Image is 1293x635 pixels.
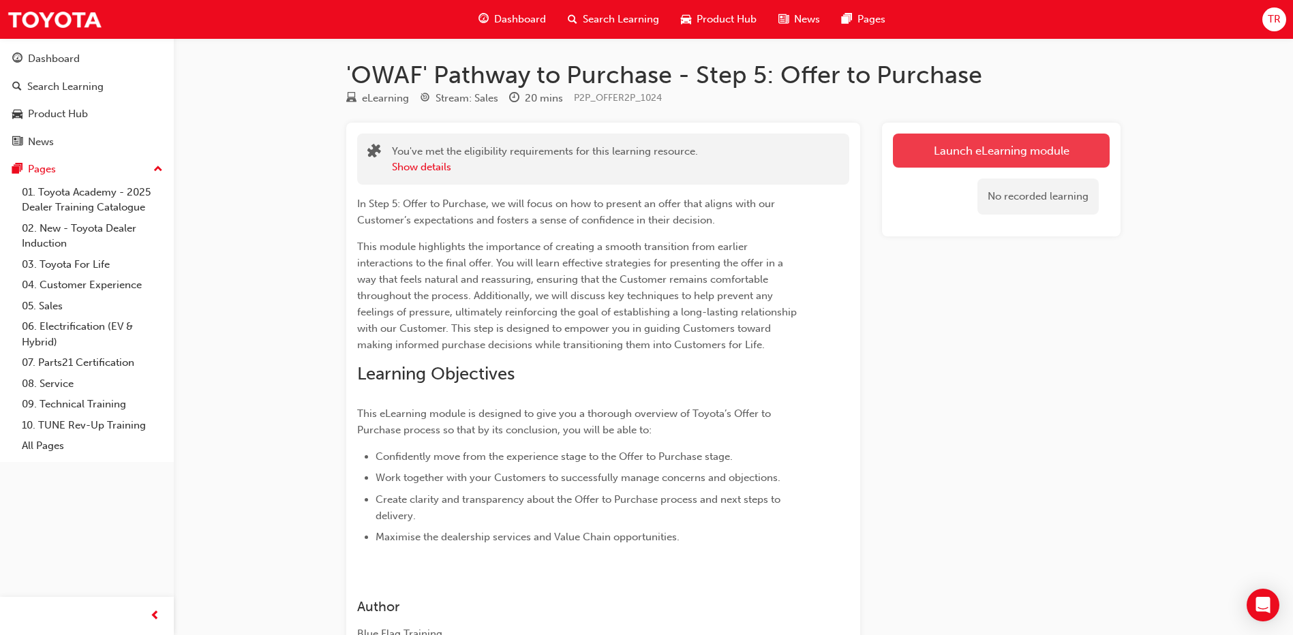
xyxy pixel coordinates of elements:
div: No recorded learning [977,179,1099,215]
div: Stream [420,90,498,107]
div: Search Learning [27,79,104,95]
a: Search Learning [5,74,168,99]
a: pages-iconPages [831,5,896,33]
span: Work together with your Customers to successfully manage concerns and objections. [376,471,780,484]
button: Pages [5,157,168,182]
a: Product Hub [5,102,168,127]
a: News [5,129,168,155]
a: guage-iconDashboard [468,5,557,33]
a: 02. New - Toyota Dealer Induction [16,218,168,254]
div: News [28,134,54,150]
span: Confidently move from the experience stage to the Offer to Purchase stage. [376,450,733,463]
div: 20 mins [525,91,563,106]
span: pages-icon [842,11,852,28]
span: Product Hub [697,12,757,27]
img: Trak [7,4,102,35]
div: Duration [509,90,563,107]
a: 10. TUNE Rev-Up Training [16,415,168,436]
a: 05. Sales [16,296,168,317]
a: Dashboard [5,46,168,72]
div: Stream: Sales [436,91,498,106]
a: All Pages [16,435,168,456]
span: news-icon [778,11,789,28]
div: Dashboard [28,51,80,67]
span: car-icon [12,108,22,121]
div: Product Hub [28,106,88,122]
a: 07. Parts21 Certification [16,352,168,373]
button: TR [1262,7,1286,31]
span: Learning Objectives [357,363,515,384]
a: 01. Toyota Academy - 2025 Dealer Training Catalogue [16,182,168,218]
a: search-iconSearch Learning [557,5,670,33]
h1: 'OWAF' Pathway to Purchase - Step 5: Offer to Purchase [346,60,1121,90]
span: prev-icon [150,608,160,625]
a: news-iconNews [767,5,831,33]
span: Search Learning [583,12,659,27]
button: DashboardSearch LearningProduct HubNews [5,44,168,157]
a: 09. Technical Training [16,394,168,415]
span: News [794,12,820,27]
span: puzzle-icon [367,145,381,161]
div: Type [346,90,409,107]
span: In Step 5: Offer to Purchase, we will focus on how to present an offer that aligns with our Custo... [357,198,778,226]
span: up-icon [153,161,163,179]
span: Dashboard [494,12,546,27]
span: guage-icon [478,11,489,28]
span: This module highlights the importance of creating a smooth transition from earlier interactions t... [357,241,800,351]
span: search-icon [12,81,22,93]
a: 06. Electrification (EV & Hybrid) [16,316,168,352]
div: Pages [28,161,56,177]
a: car-iconProduct Hub [670,5,767,33]
span: news-icon [12,136,22,149]
div: You've met the eligibility requirements for this learning resource. [392,144,698,174]
span: car-icon [681,11,691,28]
span: clock-icon [509,93,519,105]
a: 04. Customer Experience [16,275,168,296]
span: TR [1268,12,1281,27]
span: target-icon [420,93,430,105]
span: learningResourceType_ELEARNING-icon [346,93,356,105]
h3: Author [357,599,800,615]
a: Launch eLearning module [893,134,1110,168]
span: Create clarity and transparency about the Offer to Purchase process and next steps to delivery. [376,493,783,522]
div: Open Intercom Messenger [1247,589,1279,621]
span: guage-icon [12,53,22,65]
span: This eLearning module is designed to give you a thorough overview of Toyota’s Offer to Purchase p... [357,407,774,436]
span: Maximise the dealership services and Value Chain opportunities. [376,531,680,543]
span: Pages [857,12,885,27]
a: 03. Toyota For Life [16,254,168,275]
span: Learning resource code [574,92,662,104]
button: Show details [392,159,451,175]
span: search-icon [568,11,577,28]
a: 08. Service [16,373,168,394]
span: pages-icon [12,164,22,176]
div: eLearning [362,91,409,106]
